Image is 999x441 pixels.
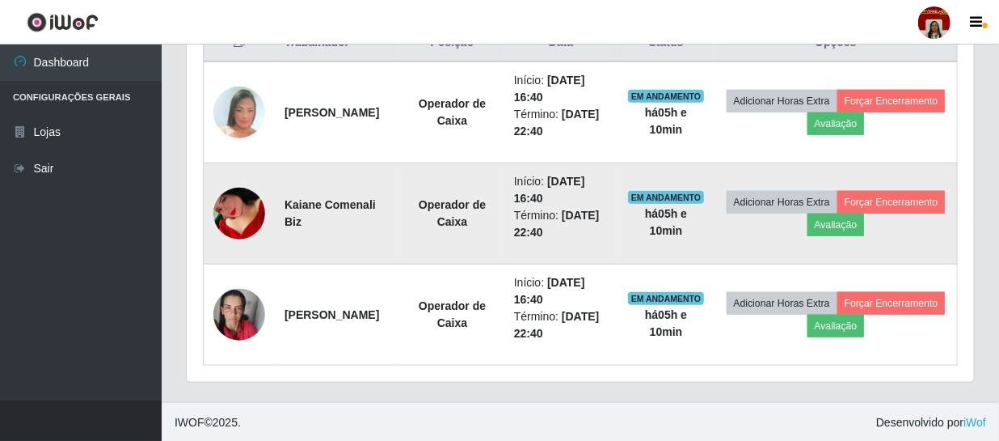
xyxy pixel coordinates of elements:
button: Avaliação [807,214,865,236]
strong: há 05 h e 10 min [645,106,687,136]
span: EM ANDAMENTO [628,90,705,103]
li: Término: [514,106,608,140]
li: Início: [514,274,608,308]
span: EM ANDAMENTO [628,292,705,305]
button: Forçar Encerramento [837,292,946,315]
strong: Operador de Caixa [419,299,486,329]
strong: [PERSON_NAME] [285,308,379,321]
button: Adicionar Horas Extra [727,90,837,112]
span: EM ANDAMENTO [628,191,705,204]
time: [DATE] 16:40 [514,175,585,205]
img: 1734191984880.jpeg [213,281,265,350]
strong: [PERSON_NAME] [285,106,379,119]
a: iWof [963,416,986,429]
button: Avaliação [807,112,865,135]
li: Término: [514,207,608,241]
img: 1737214491896.jpeg [213,74,265,150]
img: CoreUI Logo [27,12,99,32]
button: Adicionar Horas Extra [727,292,837,315]
button: Avaliação [807,315,865,337]
span: IWOF [175,416,204,429]
strong: Operador de Caixa [419,198,486,228]
strong: há 05 h e 10 min [645,308,687,338]
button: Forçar Encerramento [837,90,946,112]
strong: Operador de Caixa [419,97,486,127]
button: Adicionar Horas Extra [727,191,837,214]
li: Início: [514,173,608,207]
span: Desenvolvido por [876,414,986,431]
li: Término: [514,308,608,342]
strong: Kaiane Comenali Biz [285,198,376,228]
strong: há 05 h e 10 min [645,207,687,237]
span: © 2025 . [175,414,241,431]
img: 1748055725506.jpeg [213,172,265,256]
li: Início: [514,72,608,106]
time: [DATE] 16:40 [514,276,585,306]
button: Forçar Encerramento [837,191,946,214]
time: [DATE] 16:40 [514,74,585,104]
